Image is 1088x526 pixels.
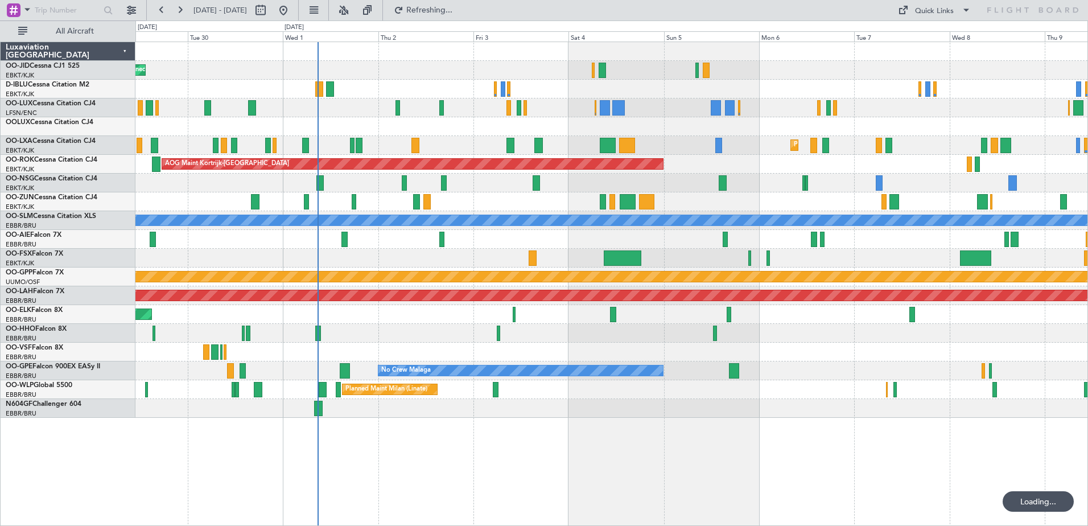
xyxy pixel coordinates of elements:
[345,381,427,398] div: Planned Maint Milan (Linate)
[6,250,32,257] span: OO-FSX
[188,31,283,42] div: Tue 30
[6,344,63,351] a: OO-VSFFalcon 8X
[6,288,33,295] span: OO-LAH
[193,5,247,15] span: [DATE] - [DATE]
[1003,491,1074,512] div: Loading...
[381,362,431,379] div: No Crew Malaga
[6,334,36,343] a: EBBR/BRU
[6,307,31,314] span: OO-ELK
[406,6,454,14] span: Refreshing...
[6,71,34,80] a: EBKT/KJK
[6,401,32,408] span: N604GF
[6,100,32,107] span: OO-LUX
[6,175,97,182] a: OO-NSGCessna Citation CJ4
[30,27,120,35] span: All Aircraft
[854,31,949,42] div: Tue 7
[6,288,64,295] a: OO-LAHFalcon 7X
[473,31,568,42] div: Fri 3
[6,213,96,220] a: OO-SLMCessna Citation XLS
[6,344,32,351] span: OO-VSF
[138,23,157,32] div: [DATE]
[6,194,97,201] a: OO-ZUNCessna Citation CJ4
[6,382,72,389] a: OO-WLPGlobal 5500
[6,119,30,126] span: OOLUX
[35,2,100,19] input: Trip Number
[6,278,40,286] a: UUMO/OSF
[6,138,32,145] span: OO-LXA
[6,382,34,389] span: OO-WLP
[6,307,63,314] a: OO-ELKFalcon 8X
[389,1,457,19] button: Refreshing...
[6,326,35,332] span: OO-HHO
[6,81,89,88] a: D-IBLUCessna Citation M2
[165,155,289,172] div: AOG Maint Kortrijk-[GEOGRAPHIC_DATA]
[6,175,34,182] span: OO-NSG
[6,353,36,361] a: EBBR/BRU
[6,63,30,69] span: OO-JID
[950,31,1045,42] div: Wed 8
[13,22,123,40] button: All Aircraft
[915,6,954,17] div: Quick Links
[6,401,81,408] a: N604GFChallenger 604
[6,165,34,174] a: EBKT/KJK
[285,23,304,32] div: [DATE]
[93,31,188,42] div: Mon 29
[6,81,28,88] span: D-IBLU
[6,232,61,239] a: OO-AIEFalcon 7X
[568,31,663,42] div: Sat 4
[6,157,97,163] a: OO-ROKCessna Citation CJ4
[6,259,34,268] a: EBKT/KJK
[794,137,926,154] div: Planned Maint Kortrijk-[GEOGRAPHIC_DATA]
[6,250,63,257] a: OO-FSXFalcon 7X
[6,363,32,370] span: OO-GPE
[6,363,100,370] a: OO-GPEFalcon 900EX EASy II
[759,31,854,42] div: Mon 6
[6,315,36,324] a: EBBR/BRU
[6,90,34,98] a: EBKT/KJK
[892,1,976,19] button: Quick Links
[6,213,33,220] span: OO-SLM
[6,297,36,305] a: EBBR/BRU
[6,109,37,117] a: LFSN/ENC
[6,194,34,201] span: OO-ZUN
[6,184,34,192] a: EBKT/KJK
[6,157,34,163] span: OO-ROK
[6,100,96,107] a: OO-LUXCessna Citation CJ4
[6,119,93,126] a: OOLUXCessna Citation CJ4
[6,409,36,418] a: EBBR/BRU
[6,269,32,276] span: OO-GPP
[6,221,36,230] a: EBBR/BRU
[6,326,67,332] a: OO-HHOFalcon 8X
[6,269,64,276] a: OO-GPPFalcon 7X
[6,372,36,380] a: EBBR/BRU
[6,240,36,249] a: EBBR/BRU
[283,31,378,42] div: Wed 1
[6,146,34,155] a: EBKT/KJK
[6,63,80,69] a: OO-JIDCessna CJ1 525
[664,31,759,42] div: Sun 5
[6,391,36,399] a: EBBR/BRU
[378,31,473,42] div: Thu 2
[6,138,96,145] a: OO-LXACessna Citation CJ4
[6,232,30,239] span: OO-AIE
[6,203,34,211] a: EBKT/KJK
